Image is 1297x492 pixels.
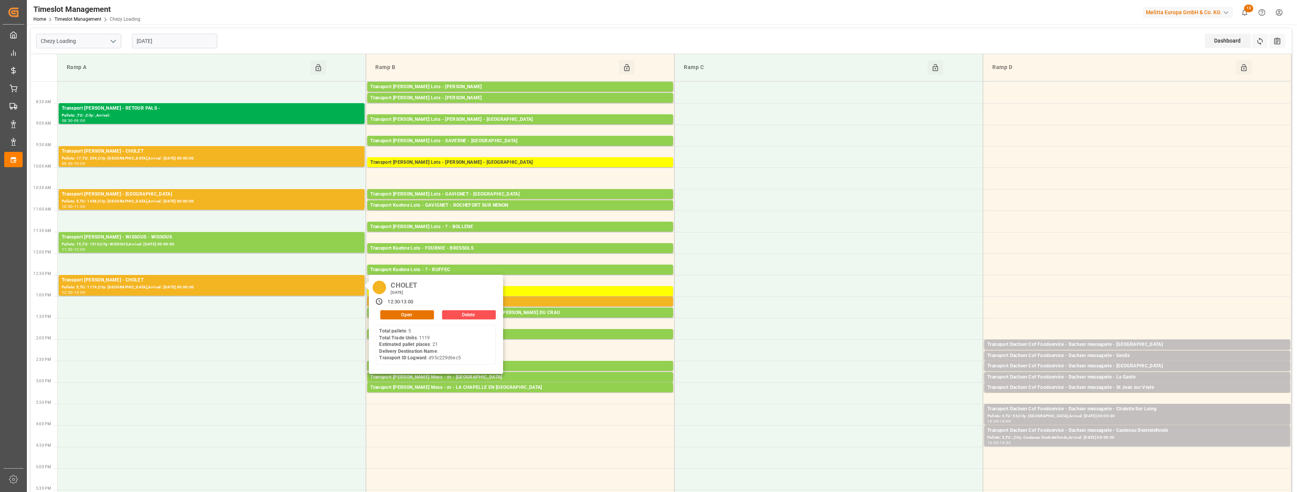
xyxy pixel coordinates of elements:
span: 11:30 AM [33,229,51,233]
div: Pallets: 1,TU: 13,City: [GEOGRAPHIC_DATA],Arrival: [DATE] 00:00:00 [987,381,1287,388]
div: Transport [PERSON_NAME] Mess - m - [GEOGRAPHIC_DATA] [370,362,670,370]
div: Pallets: 9,TU: 512,City: CARQUEFOU,Arrival: [DATE] 00:00:00 [370,102,670,109]
span: 4:30 PM [36,443,51,448]
div: Pallets: ,TU: 60,City: [GEOGRAPHIC_DATA],Arrival: [DATE] 00:00:00 [370,381,670,388]
div: Pallets: 15,TU: 1516,City: WISSOUS,Arrival: [DATE] 00:00:00 [62,241,361,248]
div: 11:30 [62,248,73,251]
span: 3:30 PM [36,400,51,405]
div: - [73,291,74,294]
div: Transport Dachser Cof Foodservice - Dachser messagerie - [GEOGRAPHIC_DATA] [987,341,1287,349]
div: Ramp C [681,60,927,75]
div: Pallets: ,TU: 7,City: [GEOGRAPHIC_DATA],Arrival: [DATE] 00:00:00 [370,370,670,377]
div: Transport [PERSON_NAME] Lots - [PERSON_NAME] - MIOS [370,288,670,295]
div: Ramp B [372,60,619,75]
span: 9:00 AM [36,121,51,125]
span: 9:30 AM [36,143,51,147]
div: Pallets: 2,TU: 98,City: MIOS,Arrival: [DATE] 00:00:00 [370,295,670,302]
button: open menu [107,35,119,47]
b: Total pallets [379,328,406,334]
div: Transport [PERSON_NAME] Lots - [PERSON_NAME] - [GEOGRAPHIC_DATA] [370,159,670,166]
div: - [73,119,74,122]
div: Transport [PERSON_NAME] Mess - m - [GEOGRAPHIC_DATA] [370,374,670,381]
div: Transport [PERSON_NAME] Lots - [PERSON_NAME] [370,94,670,102]
div: Transport [PERSON_NAME] - RETOUR PALS - [62,105,361,112]
div: 16:00 [987,441,998,444]
span: 5:00 PM [36,465,51,469]
div: Transport Dachser Cof Foodservice - Dachser messagerie - Chalette Sur Loing [987,405,1287,413]
span: 1:30 PM [36,314,51,319]
div: Transport Kuehne Lots - GAVIGNET - ROCHEFORT SUR NENON [370,202,670,209]
div: 10:00 [74,162,85,165]
div: Transport Kuehne Lots - ? - RUFFEC [370,331,670,338]
div: Pallets: ,TU: 448,City: [GEOGRAPHIC_DATA],Arrival: [DATE] 00:00:00 [370,166,670,173]
div: Transport Kuehne Lots - PEDRETTI - CESTAS [370,298,670,306]
div: Transport [PERSON_NAME] Lots - [PERSON_NAME] - [GEOGRAPHIC_DATA] [370,116,670,123]
span: 11:00 AM [33,207,51,211]
button: Melitta Europa GmbH & Co. KG [1143,5,1236,20]
div: Transport [PERSON_NAME] - [GEOGRAPHIC_DATA] [62,191,361,198]
div: Dashboard [1205,34,1251,48]
div: Transport [PERSON_NAME] Lots - GAVIGNET - [GEOGRAPHIC_DATA] [370,191,670,198]
div: 13:00 [401,299,413,306]
div: Pallets: 20,TU: 1032,City: [GEOGRAPHIC_DATA],Arrival: [DATE] 00:00:00 [370,198,670,205]
div: Transport [PERSON_NAME] - WISSOUS - WISSOUS [62,234,361,241]
span: 2:00 PM [36,336,51,340]
span: 10:30 AM [33,186,51,190]
div: Melitta Europa GmbH & Co. KG [1143,7,1233,18]
a: Home [33,16,46,22]
div: 12:00 [74,248,85,251]
div: Transport Dachser Cof Foodservice - Dachser messagerie - Genlis [987,352,1287,360]
div: Pallets: ,TU: ,City: ,Arrival: [62,112,361,119]
div: Pallets: 3,TU: ,City: Castenau Destretefonds,Arrival: [DATE] 00:00:00 [987,434,1287,441]
div: Ramp A [64,60,310,75]
span: 4:00 PM [36,422,51,426]
div: Pallets: 9,TU: 744,City: BOLLENE,Arrival: [DATE] 00:00:00 [370,231,670,237]
b: Delivery Destination Name [379,349,437,354]
div: Transport Dachser Cof Foodservice - Dachser messagerie - Castenau Destretefonds [987,427,1287,434]
div: Transport Kuehne Lots - FOURNIE - BRESSOLS [370,245,670,252]
div: Pallets: 6,TU: 273,City: [GEOGRAPHIC_DATA],Arrival: [DATE] 00:00:00 [370,123,670,130]
div: : 5 : 1119 : 21 : : d95c229d6ec5 [379,328,460,362]
b: Transport ID Logward [379,355,426,360]
div: Transport Dachser Cof Foodservice - Dachser messagerie - St Jean sur Veyle [987,384,1287,392]
div: Transport Dachser Cof Foodservice - Dachser messagerie - [GEOGRAPHIC_DATA] [987,362,1287,370]
button: Help Center [1253,4,1271,21]
div: Pallets: 8,TU: 723,City: [GEOGRAPHIC_DATA],Arrival: [DATE] 00:00:00 [370,252,670,259]
div: 13:00 [74,291,85,294]
div: Pallets: 1,TU: 539,City: RUFFEC,Arrival: [DATE] 00:00:00 [370,274,670,280]
input: DD-MM-YYYY [132,34,217,48]
div: Transport [PERSON_NAME] - CHOLET [62,276,361,284]
div: 16:30 [1000,441,1011,444]
span: 10:00 AM [33,164,51,168]
div: - [73,205,74,208]
span: 5:30 PM [36,486,51,490]
div: Pallets: ,TU: 106,City: [GEOGRAPHIC_DATA],Arrival: [DATE] 00:00:00 [987,349,1287,355]
span: 3:00 PM [36,379,51,383]
div: Transport [PERSON_NAME] Lots - SAVERNE - [GEOGRAPHIC_DATA] [370,137,670,145]
button: Open [380,310,434,319]
div: - [998,441,1000,444]
div: 15:30 [987,420,998,423]
div: Transport [PERSON_NAME] Lots - ? - BOLLENE [370,223,670,231]
span: 8:30 AM [36,100,51,104]
div: Pallets: 2,TU: 320,City: CESTAS,Arrival: [DATE] 00:00:00 [370,306,670,312]
div: - [73,162,74,165]
div: 09:30 [62,162,73,165]
span: 13 [1244,5,1253,12]
div: Pallets: 17,TU: 354,City: [GEOGRAPHIC_DATA],Arrival: [DATE] 00:00:00 [62,155,361,162]
div: 08:30 [62,119,73,122]
div: Pallets: 2,TU: 60,City: [GEOGRAPHIC_DATA][PERSON_NAME],Arrival: [DATE] 00:00:00 [987,392,1287,398]
div: Timeslot Management [33,3,140,15]
div: Transport Dachser Cof Foodservice - Dachser messagerie - La Garde [987,374,1287,381]
span: 12:30 PM [33,272,51,276]
input: Type to search/select [36,34,121,48]
button: show 13 new notifications [1236,4,1253,21]
div: 12:30 [62,291,73,294]
div: 16:00 [1000,420,1011,423]
b: Total Trade Units [379,335,416,341]
div: Pallets: 5,TU: 1119,City: [GEOGRAPHIC_DATA],Arrival: [DATE] 00:00:00 [62,284,361,291]
a: Timeslot Management [54,16,101,22]
div: 11:00 [74,205,85,208]
div: Transport Kuehne Lots - ? - RUFFEC [370,266,670,274]
div: - [400,299,401,306]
